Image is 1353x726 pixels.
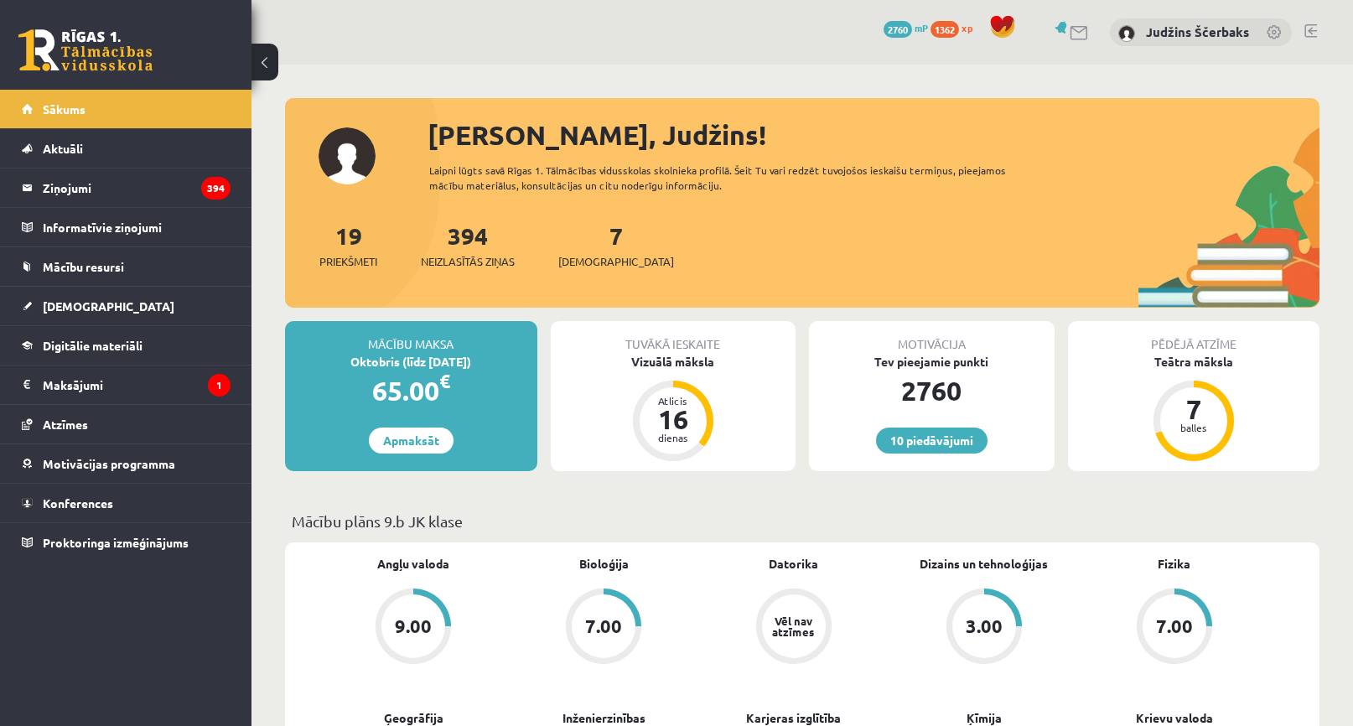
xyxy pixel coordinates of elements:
img: Judžins Ščerbaks [1118,25,1135,42]
a: Proktoringa izmēģinājums [22,523,231,562]
span: 2760 [884,21,912,38]
a: Angļu valoda [377,555,449,573]
a: Ziņojumi394 [22,169,231,207]
a: 19Priekšmeti [319,220,377,270]
a: Dizains un tehnoloģijas [920,555,1048,573]
legend: Maksājumi [43,366,231,404]
a: Vēl nav atzīmes [699,589,889,667]
a: 7[DEMOGRAPHIC_DATA] [558,220,674,270]
div: 9.00 [395,617,432,635]
a: Apmaksāt [369,428,454,454]
div: Teātra māksla [1068,353,1320,371]
div: Tuvākā ieskaite [551,321,796,353]
div: dienas [648,433,698,443]
span: [DEMOGRAPHIC_DATA] [558,253,674,270]
a: Vizuālā māksla Atlicis 16 dienas [551,353,796,464]
div: Atlicis [648,396,698,406]
span: Sākums [43,101,86,117]
a: Aktuāli [22,129,231,168]
span: € [439,369,450,393]
a: 9.00 [319,589,509,667]
span: Digitālie materiāli [43,338,143,353]
span: Proktoringa izmēģinājums [43,535,189,550]
a: Judžins Ščerbaks [1146,23,1249,40]
span: Mācību resursi [43,259,124,274]
div: Laipni lūgts savā Rīgas 1. Tālmācības vidusskolas skolnieka profilā. Šeit Tu vari redzēt tuvojošo... [429,163,1050,193]
div: 7.00 [585,617,622,635]
a: Maksājumi1 [22,366,231,404]
a: [DEMOGRAPHIC_DATA] [22,287,231,325]
div: 65.00 [285,371,537,411]
a: Teātra māksla 7 balles [1068,353,1320,464]
span: [DEMOGRAPHIC_DATA] [43,298,174,314]
legend: Informatīvie ziņojumi [43,208,231,246]
span: Neizlasītās ziņas [421,253,515,270]
a: Digitālie materiāli [22,326,231,365]
span: Atzīmes [43,417,88,432]
a: Mācību resursi [22,247,231,286]
a: Fizika [1158,555,1190,573]
a: 10 piedāvājumi [876,428,988,454]
span: Konferences [43,495,113,511]
a: 394Neizlasītās ziņas [421,220,515,270]
a: Atzīmes [22,405,231,443]
a: 3.00 [889,589,1079,667]
span: mP [915,21,928,34]
div: [PERSON_NAME], Judžins! [428,115,1319,155]
div: balles [1169,423,1219,433]
div: 7 [1169,396,1219,423]
span: Priekšmeti [319,253,377,270]
div: Motivācija [809,321,1055,353]
div: 2760 [809,371,1055,411]
span: Motivācijas programma [43,456,175,471]
a: 1362 xp [931,21,981,34]
a: Motivācijas programma [22,444,231,483]
a: Rīgas 1. Tālmācības vidusskola [18,29,153,71]
a: Sākums [22,90,231,128]
i: 394 [201,177,231,200]
a: Informatīvie ziņojumi [22,208,231,246]
a: 7.00 [1079,589,1269,667]
a: Bioloģija [579,555,629,573]
div: Oktobris (līdz [DATE]) [285,353,537,371]
legend: Ziņojumi [43,169,231,207]
a: 7.00 [509,589,699,667]
div: Vizuālā māksla [551,353,796,371]
span: Aktuāli [43,141,83,156]
div: 7.00 [1156,617,1193,635]
a: Konferences [22,484,231,522]
div: Pēdējā atzīme [1068,321,1320,353]
span: xp [962,21,972,34]
div: 3.00 [966,617,1003,635]
span: 1362 [931,21,959,38]
div: 16 [648,406,698,433]
i: 1 [208,374,231,397]
p: Mācību plāns 9.b JK klase [292,510,1313,532]
div: Mācību maksa [285,321,537,353]
a: 2760 mP [884,21,928,34]
a: Datorika [769,555,818,573]
div: Vēl nav atzīmes [770,615,817,637]
div: Tev pieejamie punkti [809,353,1055,371]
